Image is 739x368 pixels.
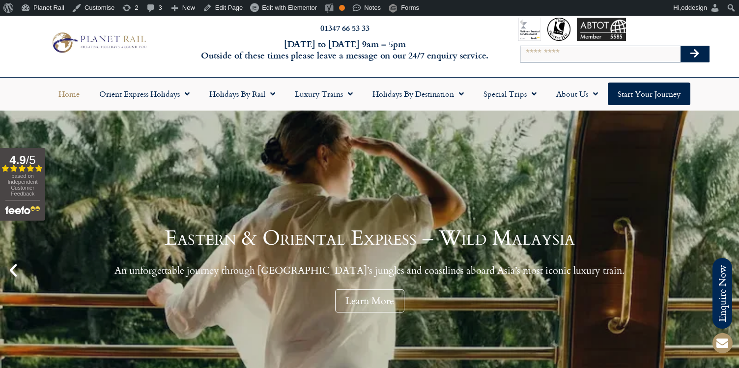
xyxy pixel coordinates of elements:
[546,83,608,105] a: About Us
[5,83,734,105] nav: Menu
[608,83,690,105] a: Start your Journey
[474,83,546,105] a: Special Trips
[335,289,404,312] a: Learn More
[681,46,709,62] button: Search
[320,22,369,33] a: 01347 66 53 33
[285,83,363,105] a: Luxury Trains
[199,38,490,61] h6: [DATE] to [DATE] 9am – 5pm Outside of these times please leave a message on our 24/7 enquiry serv...
[363,83,474,105] a: Holidays by Destination
[89,83,199,105] a: Orient Express Holidays
[114,228,625,249] h1: Eastern & Oriental Express – Wild Malaysia
[114,264,625,277] p: An unforgettable journey through [GEOGRAPHIC_DATA]’s jungles and coastlines aboard Asia’s most ic...
[681,4,707,11] span: oddesign
[199,83,285,105] a: Holidays by Rail
[262,4,317,11] span: Edit with Elementor
[48,30,149,55] img: Planet Rail Train Holidays Logo
[49,83,89,105] a: Home
[339,5,345,11] div: OK
[5,262,22,279] div: Previous slide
